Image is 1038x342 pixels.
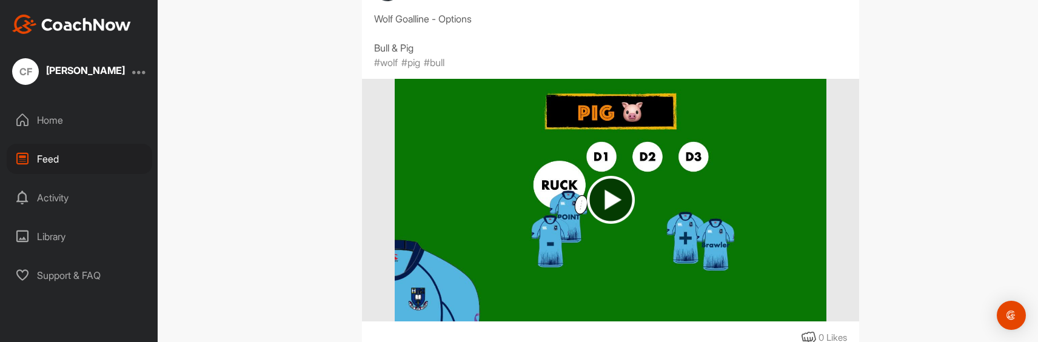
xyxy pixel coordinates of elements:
[12,58,39,85] div: CF
[401,55,420,70] p: #pig
[46,65,125,75] div: [PERSON_NAME]
[7,260,152,290] div: Support & FAQ
[424,55,444,70] p: #bull
[7,183,152,213] div: Activity
[997,301,1026,330] div: Open Intercom Messenger
[395,79,826,321] img: media
[7,105,152,135] div: Home
[587,176,635,224] img: play
[12,15,131,34] img: CoachNow
[7,144,152,174] div: Feed
[7,221,152,252] div: Library
[374,55,398,70] p: #wolf
[374,12,847,55] div: Wolf Goalline - Options Bull & Pig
